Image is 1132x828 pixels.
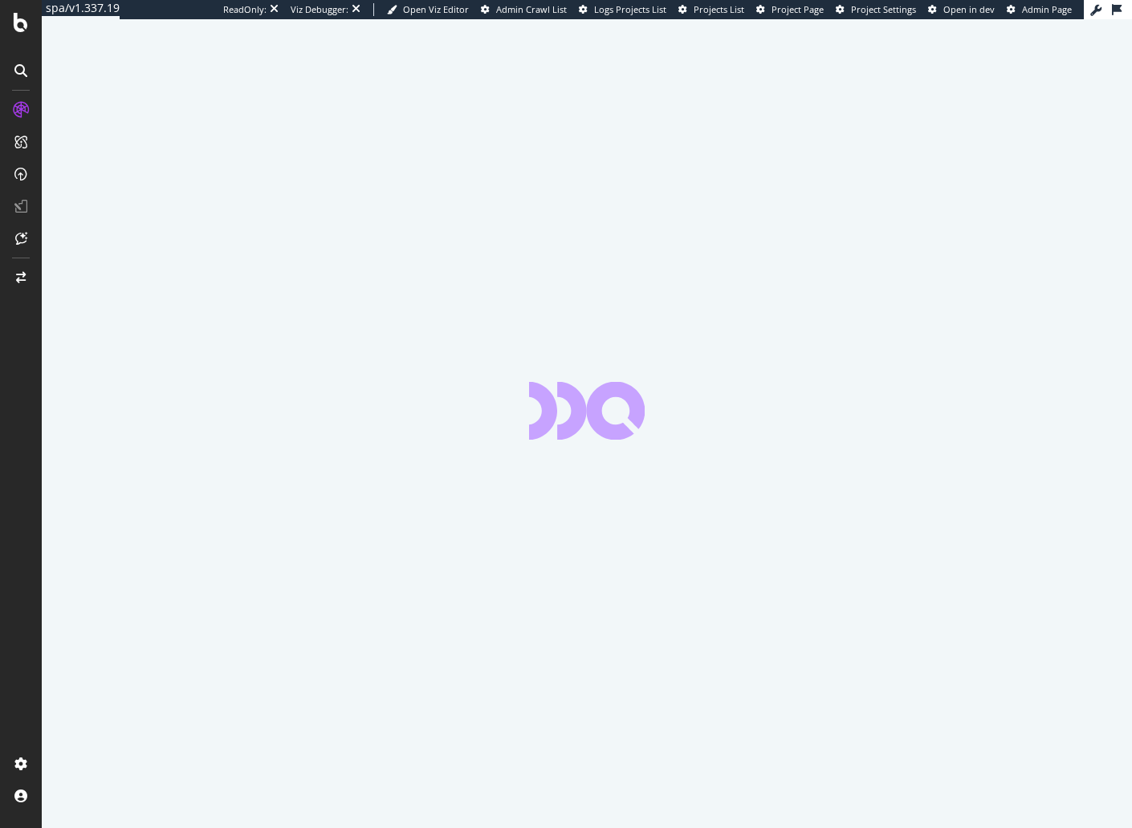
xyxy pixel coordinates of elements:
[756,3,824,16] a: Project Page
[772,3,824,15] span: Project Page
[851,3,916,15] span: Project Settings
[943,3,995,15] span: Open in dev
[403,3,469,15] span: Open Viz Editor
[1022,3,1072,15] span: Admin Page
[223,3,267,16] div: ReadOnly:
[481,3,567,16] a: Admin Crawl List
[579,3,666,16] a: Logs Projects List
[928,3,995,16] a: Open in dev
[1007,3,1072,16] a: Admin Page
[529,382,645,440] div: animation
[678,3,744,16] a: Projects List
[836,3,916,16] a: Project Settings
[694,3,744,15] span: Projects List
[387,3,469,16] a: Open Viz Editor
[496,3,567,15] span: Admin Crawl List
[291,3,348,16] div: Viz Debugger:
[594,3,666,15] span: Logs Projects List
